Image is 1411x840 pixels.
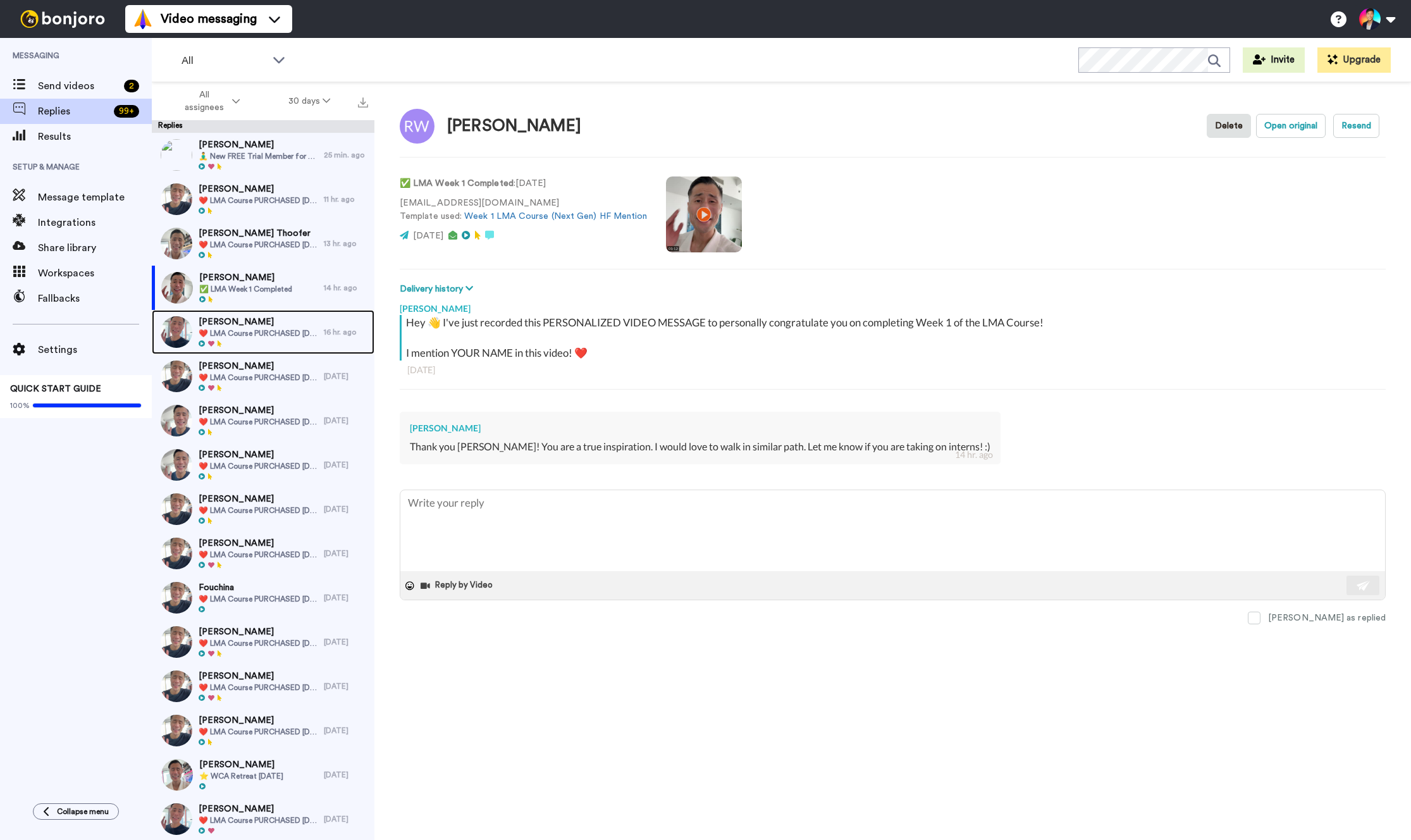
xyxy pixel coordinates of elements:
[199,682,317,693] span: ❤️️ LMA Course PURCHASED [DATE] ❤️️
[400,282,477,296] button: Delivery history
[199,550,317,560] span: ❤️️ LMA Course PURCHASED [DATE] ❤️️
[152,708,374,753] a: [PERSON_NAME]❤️️ LMA Course PURCHASED [DATE] ❤️️[DATE]
[199,638,317,648] span: ❤️️ LMA Course PURCHASED [DATE] ❤️️
[464,212,647,221] a: Week 1 LMA Course (Next Gen) HF Mention
[324,238,368,249] div: 13 hr. ago
[324,637,368,647] div: [DATE]
[152,443,374,487] a: [PERSON_NAME]❤️️ LMA Course PURCHASED [DATE] ❤️️[DATE]
[154,83,264,119] button: All assignees
[324,504,368,514] div: [DATE]
[152,531,374,576] a: [PERSON_NAME]❤️️ LMA Course PURCHASED [DATE] ❤️️[DATE]
[199,727,317,737] span: ❤️️ LMA Course PURCHASED [DATE] ❤️️
[182,53,266,68] span: All
[955,448,993,461] div: 14 hr. ago
[410,422,990,435] div: [PERSON_NAME]
[324,548,368,559] div: [DATE]
[324,371,368,381] div: [DATE]
[178,89,230,114] span: All assignees
[199,493,317,505] span: [PERSON_NAME]
[1268,612,1386,624] div: [PERSON_NAME] as replied
[161,670,192,702] img: b507618d-0814-47bf-9985-2b3e4bfc1930-thumb.jpg
[199,240,317,250] span: ❤️️ LMA Course PURCHASED [DATE] ❤️️
[114,105,139,118] div: 99 +
[199,227,317,240] span: [PERSON_NAME] Thoofer
[199,448,317,461] span: [PERSON_NAME]
[324,681,368,691] div: [DATE]
[199,594,317,604] span: ❤️️ LMA Course PURCHASED [DATE] ❤️️
[199,328,317,338] span: ❤️️ LMA Course PURCHASED [DATE] ❤️️
[161,361,192,392] img: b507618d-0814-47bf-9985-2b3e4bfc1930-thumb.jpg
[419,576,496,595] button: Reply by Video
[400,197,647,223] p: [EMAIL_ADDRESS][DOMAIN_NAME] Template used:
[161,582,192,614] img: b507618d-0814-47bf-9985-2b3e4bfc1930-thumb.jpg
[324,150,368,160] div: 25 min. ago
[161,493,192,525] img: b507618d-0814-47bf-9985-2b3e4bfc1930-thumb.jpg
[199,714,317,727] span: [PERSON_NAME]
[38,291,152,306] span: Fallbacks
[10,400,30,411] span: 100%
[161,538,192,569] img: b507618d-0814-47bf-9985-2b3e4bfc1930-thumb.jpg
[400,179,514,188] strong: ✅ LMA Week 1 Completed
[199,505,317,516] span: ❤️️ LMA Course PURCHASED [DATE] ❤️️
[400,296,1386,315] div: [PERSON_NAME]
[38,104,109,119] span: Replies
[1243,47,1305,73] button: Invite
[413,232,443,240] span: [DATE]
[1333,114,1379,138] button: Resend
[152,266,374,310] a: [PERSON_NAME]✅ LMA Week 1 Completed14 hr. ago
[15,10,110,28] img: bj-logo-header-white.svg
[324,726,368,736] div: [DATE]
[161,316,192,348] img: 260331d7-6f27-4b57-9c3a-4cb82aff5bed-thumb.jpg
[324,327,368,337] div: 16 hr. ago
[199,670,317,682] span: [PERSON_NAME]
[161,715,192,746] img: b507618d-0814-47bf-9985-2b3e4bfc1930-thumb.jpg
[354,92,372,111] button: Export all results that match these filters now.
[152,177,374,221] a: [PERSON_NAME]❤️️ LMA Course PURCHASED [DATE] ❤️️11 hr. ago
[38,190,152,205] span: Message template
[324,770,368,780] div: [DATE]
[199,271,292,284] span: [PERSON_NAME]
[152,133,374,177] a: [PERSON_NAME]🧘‍♂️ New FREE Trial Member for LMA Program! 🧘‍♂️25 min. ago
[38,215,152,230] span: Integrations
[152,398,374,443] a: [PERSON_NAME]❤️️ LMA Course PURCHASED [DATE] ❤️️[DATE]
[324,593,368,603] div: [DATE]
[152,221,374,266] a: [PERSON_NAME] Thoofer❤️️ LMA Course PURCHASED [DATE] ❤️️13 hr. ago
[406,315,1383,361] div: Hey 👋 I've just recorded this PERSONALIZED VIDEO MESSAGE to personally congratulate you on comple...
[152,576,374,620] a: Fouchina❤️️ LMA Course PURCHASED [DATE] ❤️️[DATE]
[199,581,317,594] span: Fouchina
[199,626,317,638] span: [PERSON_NAME]
[400,109,434,144] img: Image of Raven West
[33,803,119,820] button: Collapse menu
[324,814,368,824] div: [DATE]
[199,373,317,383] span: ❤️️ LMA Course PURCHASED [DATE] ❤️️
[161,272,193,304] img: a11a6a2b-9724-4976-9593-e3dfaa37efd7-thumb.jpg
[199,316,317,328] span: [PERSON_NAME]
[199,803,317,815] span: [PERSON_NAME]
[161,405,192,436] img: be1ffc22-7ccf-4708-97d5-51598c008276-thumb.jpg
[161,10,257,28] span: Video messaging
[124,80,139,92] div: 2
[161,803,192,835] img: 260331d7-6f27-4b57-9c3a-4cb82aff5bed-thumb.jpg
[10,385,101,393] span: QUICK START GUIDE
[152,120,374,133] div: Replies
[199,139,318,151] span: [PERSON_NAME]
[199,404,317,417] span: [PERSON_NAME]
[324,283,368,293] div: 14 hr. ago
[161,626,192,658] img: b507618d-0814-47bf-9985-2b3e4bfc1930-thumb.jpg
[264,90,355,113] button: 30 days
[38,342,152,357] span: Settings
[161,139,192,171] img: 29693549-0305-4342-8f49-884fd047398f_0000.jpg
[199,758,283,771] span: [PERSON_NAME]
[407,364,1378,376] div: [DATE]
[152,487,374,531] a: [PERSON_NAME]❤️️ LMA Course PURCHASED [DATE] ❤️️[DATE]
[358,97,368,108] img: export.svg
[199,461,317,471] span: ❤️️ LMA Course PURCHASED [DATE] ❤️️
[199,183,317,195] span: [PERSON_NAME]
[199,360,317,373] span: [PERSON_NAME]
[1256,114,1326,138] button: Open original
[400,177,647,190] p: : [DATE]
[57,806,109,817] span: Collapse menu
[324,416,368,426] div: [DATE]
[152,310,374,354] a: [PERSON_NAME]❤️️ LMA Course PURCHASED [DATE] ❤️️16 hr. ago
